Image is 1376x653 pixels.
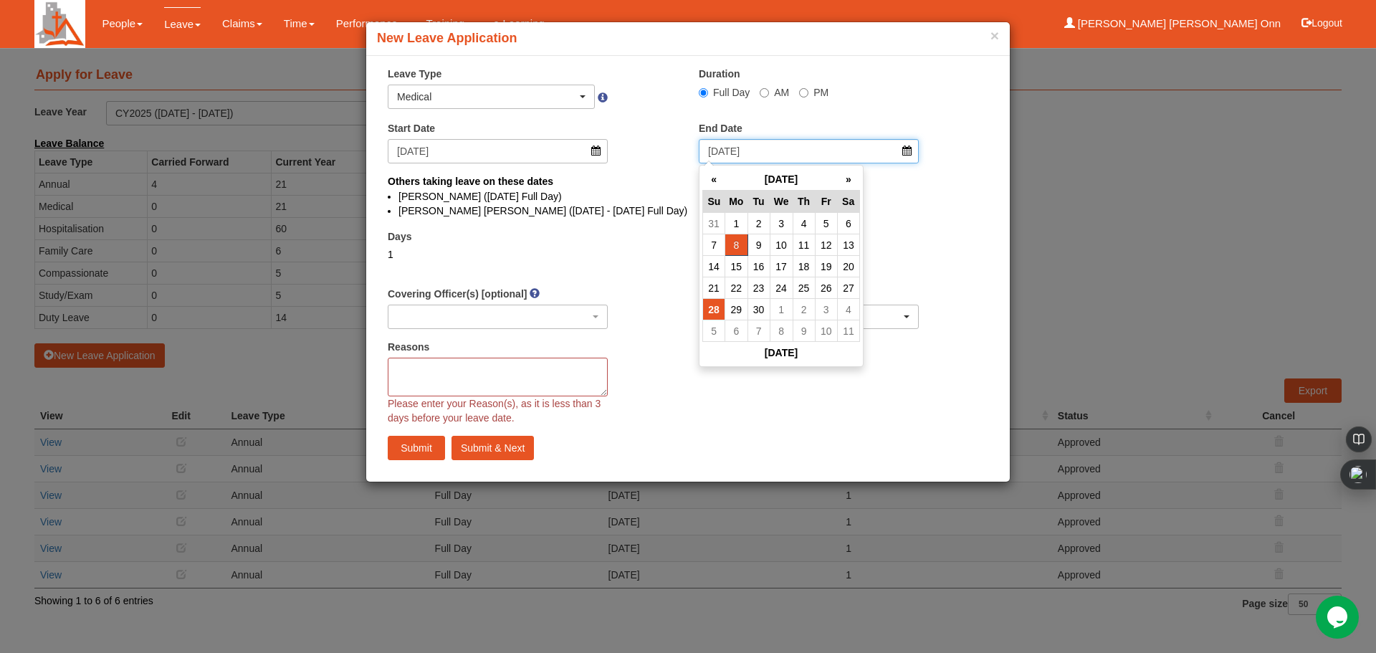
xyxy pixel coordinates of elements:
td: 1 [770,299,793,320]
label: Days [388,229,411,244]
iframe: chat widget [1316,596,1362,639]
span: PM [813,87,828,98]
td: 30 [747,299,770,320]
button: × [990,28,999,43]
th: Fr [815,191,837,213]
td: 26 [815,277,837,299]
td: 9 [747,234,770,256]
td: 13 [837,234,859,256]
td: 11 [837,320,859,342]
input: d/m/yyyy [699,139,919,163]
button: Medical [388,85,595,109]
label: Covering Officer(s) [optional] [388,287,527,301]
td: 27 [837,277,859,299]
td: 31 [703,213,725,234]
input: d/m/yyyy [388,139,608,163]
li: [PERSON_NAME] [PERSON_NAME] ([DATE] - [DATE] Full Day) [398,204,978,218]
td: 6 [837,213,859,234]
td: 11 [793,234,815,256]
td: 29 [725,299,747,320]
li: [PERSON_NAME] ([DATE] Full Day) [398,189,978,204]
td: 22 [725,277,747,299]
td: 15 [725,256,747,277]
span: Full Day [713,87,750,98]
th: Tu [747,191,770,213]
label: Start Date [388,121,435,135]
th: [DATE] [725,168,838,191]
td: 21 [703,277,725,299]
td: 10 [815,320,837,342]
td: 3 [815,299,837,320]
label: Reasons [388,340,429,354]
th: [DATE] [703,342,860,364]
label: End Date [699,121,742,135]
td: 18 [793,256,815,277]
label: Leave Type [388,67,441,81]
td: 12 [815,234,837,256]
td: 3 [770,213,793,234]
th: » [837,168,859,191]
label: Duration [699,67,740,81]
b: Others taking leave on these dates [388,176,553,187]
span: Please enter your Reason(s), as it is less than 3 days before your leave date. [388,398,601,424]
div: 1 [388,247,608,262]
td: 7 [703,234,725,256]
td: 7 [747,320,770,342]
span: AM [774,87,789,98]
td: 19 [815,256,837,277]
th: We [770,191,793,213]
input: Submit & Next [451,436,534,460]
td: 24 [770,277,793,299]
td: 16 [747,256,770,277]
input: Submit [388,436,445,460]
td: 28 [703,299,725,320]
td: 4 [793,213,815,234]
td: 4 [837,299,859,320]
div: Medical [397,90,577,104]
td: 17 [770,256,793,277]
td: 8 [770,320,793,342]
td: 23 [747,277,770,299]
td: 5 [815,213,837,234]
td: 9 [793,320,815,342]
th: « [703,168,725,191]
td: 14 [703,256,725,277]
th: Sa [837,191,859,213]
th: Mo [725,191,747,213]
td: 2 [747,213,770,234]
b: New Leave Application [377,31,517,45]
td: 20 [837,256,859,277]
td: 6 [725,320,747,342]
td: 8 [725,234,747,256]
td: 25 [793,277,815,299]
td: 1 [725,213,747,234]
td: 2 [793,299,815,320]
td: 10 [770,234,793,256]
th: Th [793,191,815,213]
th: Su [703,191,725,213]
td: 5 [703,320,725,342]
